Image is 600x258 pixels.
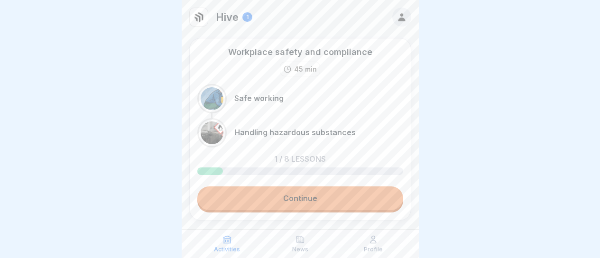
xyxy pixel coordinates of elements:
p: Safe working [234,94,284,103]
p: Profile [364,246,383,253]
p: Activities [214,246,240,253]
p: Handling hazardous substances [234,128,356,137]
p: 45 min [294,64,317,74]
div: Workplace safety and compliance [228,46,372,58]
p: News [292,246,308,253]
p: Hive [216,11,239,23]
div: 1 [242,12,252,22]
img: lzkoqcsvr6d9rm010jwgd6ab.png [190,8,208,26]
p: 1 / 8 lessons [274,155,326,163]
a: Continue [197,186,403,210]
